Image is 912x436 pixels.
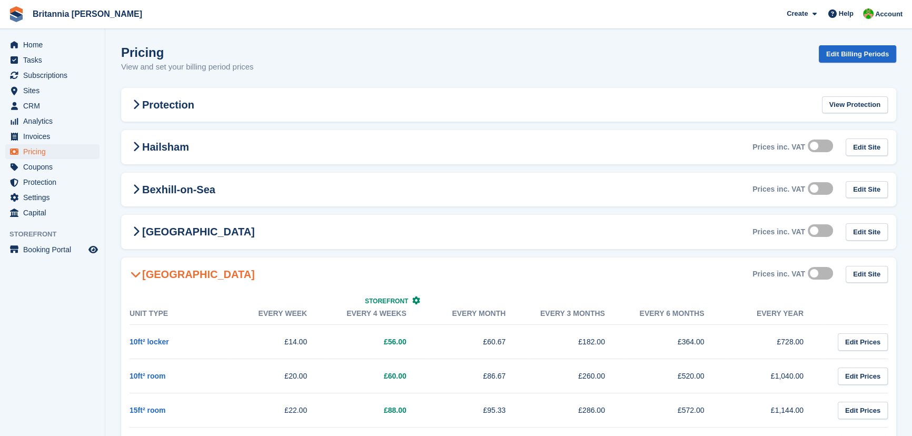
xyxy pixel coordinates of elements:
[725,303,825,325] th: Every year
[527,325,626,359] td: £182.00
[5,114,100,128] a: menu
[5,37,100,52] a: menu
[23,68,86,83] span: Subscriptions
[23,129,86,144] span: Invoices
[5,160,100,174] a: menu
[130,303,229,325] th: Unit Type
[229,393,329,428] td: £22.00
[863,8,874,19] img: Wendy Thorp
[875,9,903,19] span: Account
[5,175,100,190] a: menu
[428,393,527,428] td: £95.33
[725,325,825,359] td: £728.00
[5,242,100,257] a: menu
[752,143,805,152] div: Prices inc. VAT
[365,298,408,305] span: Storefront
[527,303,626,325] th: Every 3 months
[725,393,825,428] td: £1,144.00
[130,98,194,111] h2: Protection
[838,333,888,351] a: Edit Prices
[5,205,100,220] a: menu
[752,270,805,279] div: Prices inc. VAT
[527,359,626,393] td: £260.00
[5,98,100,113] a: menu
[328,325,428,359] td: £56.00
[838,368,888,385] a: Edit Prices
[328,359,428,393] td: £60.00
[428,303,527,325] th: Every month
[9,229,105,240] span: Storefront
[23,53,86,67] span: Tasks
[23,190,86,205] span: Settings
[23,175,86,190] span: Protection
[752,185,805,194] div: Prices inc. VAT
[626,325,726,359] td: £364.00
[5,83,100,98] a: menu
[328,303,428,325] th: Every 4 weeks
[846,181,888,199] a: Edit Site
[130,225,255,238] h2: [GEOGRAPHIC_DATA]
[23,98,86,113] span: CRM
[822,96,888,114] a: View Protection
[229,325,329,359] td: £14.00
[23,83,86,98] span: Sites
[819,45,896,63] a: Edit Billing Periods
[229,303,329,325] th: Every week
[626,303,726,325] th: Every 6 months
[839,8,854,19] span: Help
[23,242,86,257] span: Booking Portal
[626,359,726,393] td: £520.00
[428,359,527,393] td: £86.67
[5,129,100,144] a: menu
[130,338,169,346] a: 10ft² locker
[8,6,24,22] img: stora-icon-8386f47178a22dfd0bd8f6a31ec36ba5ce8667c1dd55bd0f319d3a0aa187defe.svg
[87,243,100,256] a: Preview store
[787,8,808,19] span: Create
[838,402,888,419] a: Edit Prices
[527,393,626,428] td: £286.00
[752,227,805,236] div: Prices inc. VAT
[846,138,888,156] a: Edit Site
[121,61,254,73] p: View and set your billing period prices
[626,393,726,428] td: £572.00
[5,68,100,83] a: menu
[328,393,428,428] td: £88.00
[130,141,189,153] h2: Hailsham
[121,45,254,60] h1: Pricing
[23,114,86,128] span: Analytics
[229,359,329,393] td: £20.00
[846,266,888,283] a: Edit Site
[130,268,255,281] h2: [GEOGRAPHIC_DATA]
[23,37,86,52] span: Home
[23,160,86,174] span: Coupons
[5,144,100,159] a: menu
[725,359,825,393] td: £1,040.00
[130,406,165,414] a: 15ft² room
[23,144,86,159] span: Pricing
[130,183,215,196] h2: Bexhill-on-Sea
[28,5,146,23] a: Britannia [PERSON_NAME]
[428,325,527,359] td: £60.67
[5,190,100,205] a: menu
[23,205,86,220] span: Capital
[5,53,100,67] a: menu
[130,372,165,380] a: 10ft² room
[365,298,420,305] a: Storefront
[846,223,888,241] a: Edit Site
